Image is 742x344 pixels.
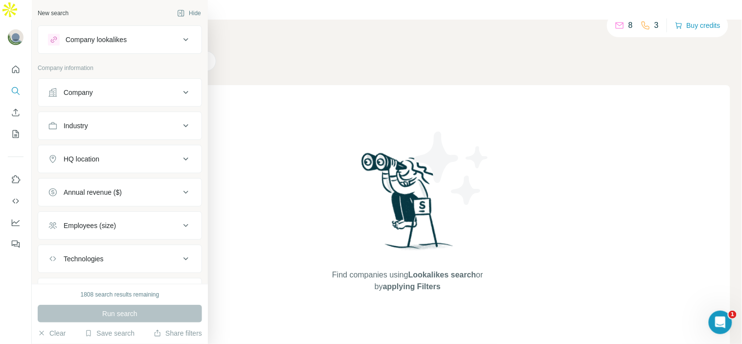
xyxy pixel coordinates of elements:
[81,290,159,299] div: 1808 search results remaining
[8,82,23,100] button: Search
[38,114,202,138] button: Industry
[38,64,202,72] p: Company information
[329,269,486,293] span: Find companies using or by
[64,221,116,230] div: Employees (size)
[629,20,633,31] p: 8
[64,187,122,197] div: Annual revenue ($)
[64,121,88,131] div: Industry
[38,280,202,304] button: Keywords
[8,29,23,45] img: Avatar
[357,150,459,259] img: Surfe Illustration - Woman searching with binoculars
[8,125,23,143] button: My lists
[8,61,23,78] button: Quick start
[170,6,208,21] button: Hide
[38,328,66,338] button: Clear
[675,19,720,32] button: Buy credits
[154,328,202,338] button: Share filters
[38,81,202,104] button: Company
[408,271,476,279] span: Lookalikes search
[38,247,202,271] button: Technologies
[64,154,99,164] div: HQ location
[64,254,104,264] div: Technologies
[85,31,730,45] h4: Search
[64,88,93,97] div: Company
[8,214,23,231] button: Dashboard
[709,311,732,334] iframe: Intercom live chat
[38,214,202,237] button: Employees (size)
[85,328,135,338] button: Save search
[8,192,23,210] button: Use Surfe API
[8,171,23,188] button: Use Surfe on LinkedIn
[38,28,202,51] button: Company lookalikes
[8,235,23,253] button: Feedback
[38,147,202,171] button: HQ location
[38,181,202,204] button: Annual revenue ($)
[38,9,68,18] div: New search
[729,311,737,319] span: 1
[654,20,659,31] p: 3
[383,282,441,291] span: applying Filters
[408,124,496,212] img: Surfe Illustration - Stars
[66,35,127,45] div: Company lookalikes
[8,104,23,121] button: Enrich CSV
